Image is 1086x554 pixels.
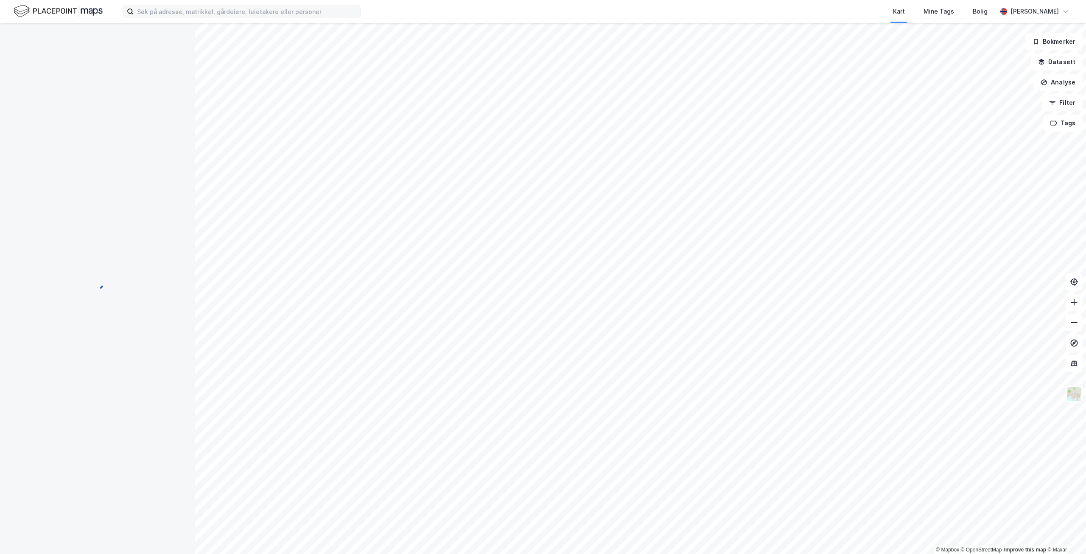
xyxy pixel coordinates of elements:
[1033,74,1083,91] button: Analyse
[1010,6,1059,17] div: [PERSON_NAME]
[1066,386,1082,402] img: Z
[961,547,1002,553] a: OpenStreetMap
[134,5,360,18] input: Søk på adresse, matrikkel, gårdeiere, leietakere eller personer
[1031,53,1083,70] button: Datasett
[1042,94,1083,111] button: Filter
[1044,513,1086,554] div: Kontrollprogram for chat
[1004,547,1046,553] a: Improve this map
[936,547,959,553] a: Mapbox
[924,6,954,17] div: Mine Tags
[1025,33,1083,50] button: Bokmerker
[1044,513,1086,554] iframe: Chat Widget
[14,4,103,19] img: logo.f888ab2527a4732fd821a326f86c7f29.svg
[893,6,905,17] div: Kart
[1043,115,1083,132] button: Tags
[973,6,988,17] div: Bolig
[91,277,104,290] img: spinner.a6d8c91a73a9ac5275cf975e30b51cfb.svg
